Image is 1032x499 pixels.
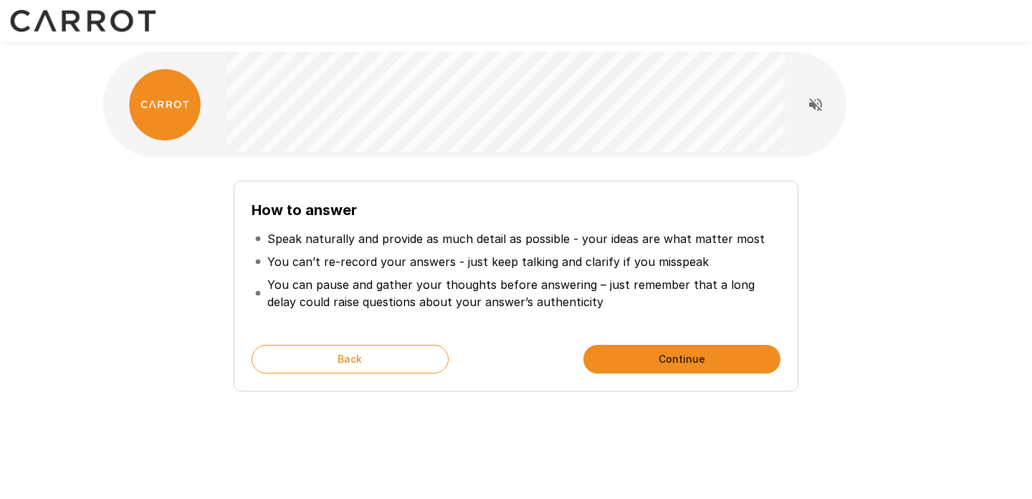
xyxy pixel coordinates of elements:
[267,253,709,270] p: You can’t re-record your answers - just keep talking and clarify if you misspeak
[129,69,201,141] img: carrot_logo.png
[252,201,357,219] b: How to answer
[267,230,765,247] p: Speak naturally and provide as much detail as possible - your ideas are what matter most
[252,345,449,374] button: Back
[267,276,778,310] p: You can pause and gather your thoughts before answering – just remember that a long delay could r...
[583,345,780,374] button: Continue
[801,90,830,119] button: Read questions aloud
